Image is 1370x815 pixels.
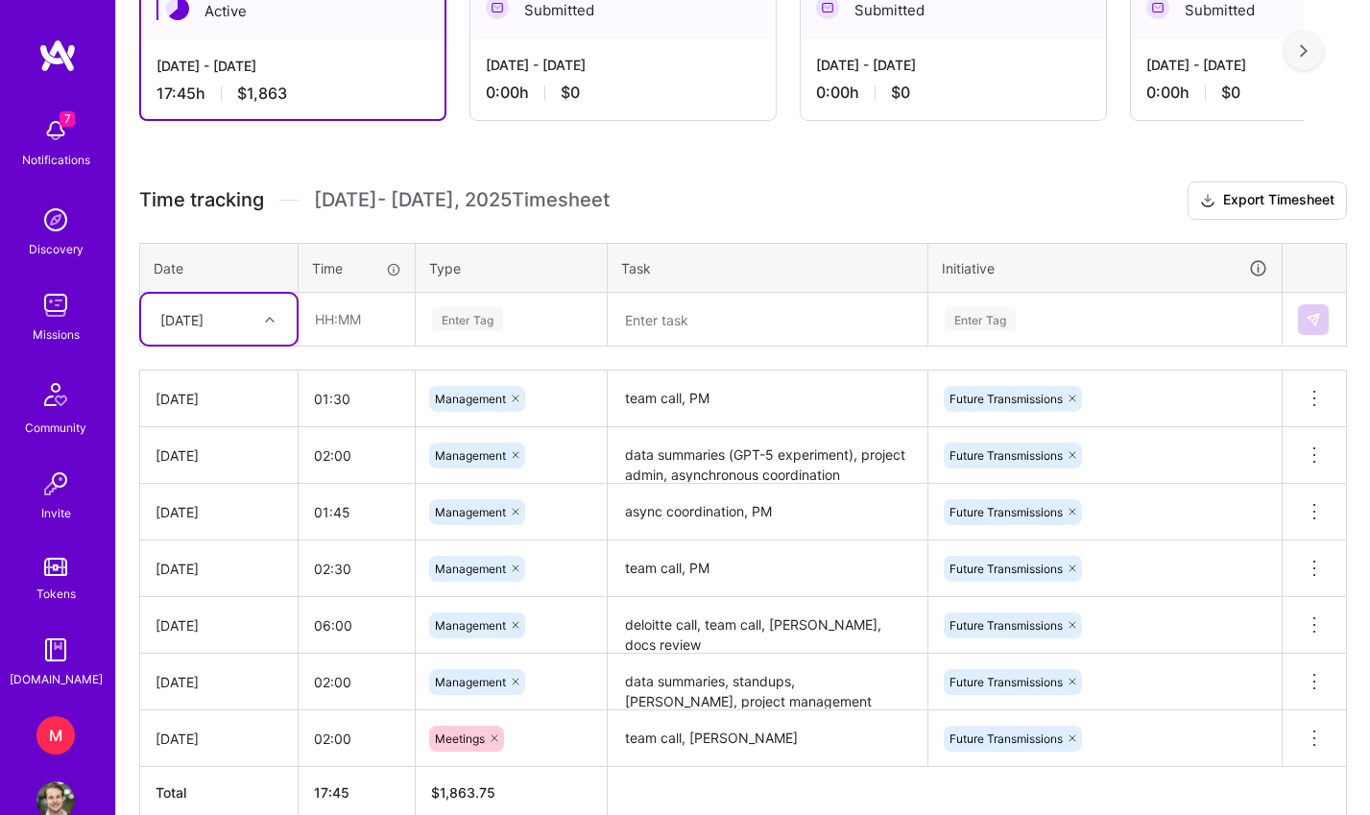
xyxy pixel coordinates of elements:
[156,445,282,466] div: [DATE]
[1200,191,1215,211] i: icon Download
[38,38,77,73] img: logo
[36,286,75,324] img: teamwork
[299,430,415,481] input: HH:MM
[435,675,506,689] span: Management
[432,304,503,334] div: Enter Tag
[299,600,415,651] input: HH:MM
[1306,312,1321,327] img: Submit
[816,83,1091,103] div: 0:00 h
[36,631,75,669] img: guide book
[435,731,485,746] span: Meetings
[891,83,910,103] span: $0
[156,84,429,104] div: 17:45 h
[300,294,414,345] input: HH:MM
[312,258,401,278] div: Time
[44,558,67,576] img: tokens
[942,257,1268,279] div: Initiative
[610,486,925,539] textarea: async coordination, PM
[610,542,925,595] textarea: team call, PM
[435,505,506,519] span: Management
[416,243,608,293] th: Type
[610,712,925,765] textarea: team call, [PERSON_NAME]
[486,83,760,103] div: 0:00 h
[237,84,287,104] span: $1,863
[41,503,71,523] div: Invite
[949,562,1063,576] span: Future Transmissions
[36,465,75,503] img: Invite
[140,243,299,293] th: Date
[156,389,282,409] div: [DATE]
[949,675,1063,689] span: Future Transmissions
[949,618,1063,633] span: Future Transmissions
[299,487,415,538] input: HH:MM
[32,716,80,755] a: M
[431,784,495,801] span: $ 1,863.75
[435,392,506,406] span: Management
[160,309,204,329] div: [DATE]
[435,448,506,463] span: Management
[949,505,1063,519] span: Future Transmissions
[949,731,1063,746] span: Future Transmissions
[561,83,580,103] span: $0
[156,672,282,692] div: [DATE]
[949,392,1063,406] span: Future Transmissions
[299,657,415,707] input: HH:MM
[435,562,506,576] span: Management
[299,543,415,594] input: HH:MM
[816,55,1091,75] div: [DATE] - [DATE]
[36,111,75,150] img: bell
[33,324,80,345] div: Missions
[610,656,925,708] textarea: data summaries, standups, [PERSON_NAME], project management
[1221,83,1240,103] span: $0
[22,150,90,170] div: Notifications
[36,201,75,239] img: discovery
[1188,181,1347,220] button: Export Timesheet
[299,373,415,424] input: HH:MM
[610,599,925,652] textarea: deloitte call, team call, [PERSON_NAME], docs review
[156,729,282,749] div: [DATE]
[36,716,75,755] div: M
[156,615,282,635] div: [DATE]
[156,56,429,76] div: [DATE] - [DATE]
[33,372,79,418] img: Community
[435,618,506,633] span: Management
[945,304,1016,334] div: Enter Tag
[60,111,75,127] span: 7
[610,429,925,482] textarea: data summaries (GPT-5 experiment), project admin, asynchronous coordination
[139,188,264,212] span: Time tracking
[25,418,86,438] div: Community
[36,584,76,604] div: Tokens
[156,559,282,579] div: [DATE]
[29,239,84,259] div: Discovery
[610,372,925,425] textarea: team call, PM
[949,448,1063,463] span: Future Transmissions
[314,188,610,212] span: [DATE] - [DATE] , 2025 Timesheet
[10,669,103,689] div: [DOMAIN_NAME]
[1300,44,1308,58] img: right
[156,502,282,522] div: [DATE]
[486,55,760,75] div: [DATE] - [DATE]
[299,713,415,764] input: HH:MM
[265,315,275,324] i: icon Chevron
[608,243,928,293] th: Task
